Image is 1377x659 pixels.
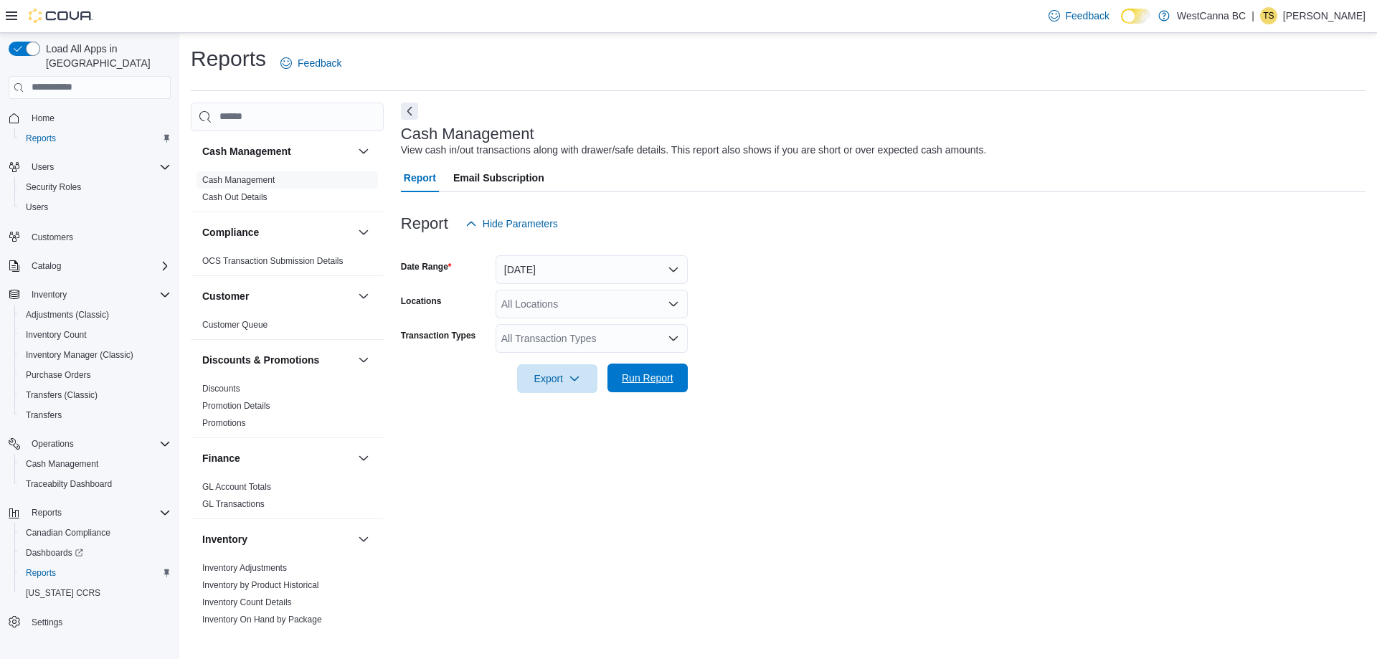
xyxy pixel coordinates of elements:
button: Transfers (Classic) [14,385,176,405]
button: Finance [355,450,372,467]
span: OCS Transaction Submission Details [202,255,344,267]
a: Feedback [275,49,347,77]
span: GL Transactions [202,498,265,510]
button: Cash Management [202,144,352,158]
button: Discounts & Promotions [355,351,372,369]
button: Users [26,158,60,176]
div: Customer [191,316,384,339]
h3: Finance [202,451,240,465]
button: Customer [202,289,352,303]
span: Inventory [32,289,67,300]
div: Finance [191,478,384,518]
span: Operations [26,435,171,452]
span: Cash Management [26,458,98,470]
div: Cash Management [191,171,384,212]
span: Users [32,161,54,173]
button: Inventory Count [14,325,176,345]
a: Dashboards [14,543,176,563]
button: Users [3,157,176,177]
span: Adjustments (Classic) [20,306,171,323]
span: Purchase Orders [26,369,91,381]
button: Canadian Compliance [14,523,176,543]
button: Catalog [3,256,176,276]
span: Catalog [26,257,171,275]
span: Adjustments (Classic) [26,309,109,321]
span: Security Roles [26,181,81,193]
p: [PERSON_NAME] [1283,7,1366,24]
input: Dark Mode [1121,9,1151,24]
span: Users [26,158,171,176]
button: Inventory Manager (Classic) [14,345,176,365]
span: Export [526,364,589,393]
span: Promotions [202,417,246,429]
button: Next [401,103,418,120]
span: Transfers [20,407,171,424]
a: GL Transactions [202,499,265,509]
span: Users [20,199,171,216]
a: Dashboards [20,544,89,561]
button: Adjustments (Classic) [14,305,176,325]
a: Transfers (Classic) [20,387,103,404]
span: Reports [26,133,56,144]
h3: Compliance [202,225,259,240]
span: Load All Apps in [GEOGRAPHIC_DATA] [40,42,171,70]
span: Inventory by Product Historical [202,579,319,591]
a: Reports [20,130,62,147]
span: Inventory Adjustments [202,562,287,574]
button: Operations [3,434,176,454]
h3: Cash Management [202,144,291,158]
button: Cash Management [355,143,372,160]
span: Canadian Compliance [20,524,171,541]
span: Reports [32,507,62,518]
button: [US_STATE] CCRS [14,583,176,603]
label: Locations [401,295,442,307]
button: Discounts & Promotions [202,353,352,367]
a: Inventory Count Details [202,597,292,607]
button: Inventory [3,285,176,305]
h3: Report [401,215,448,232]
button: Compliance [355,224,372,241]
a: Cash Management [20,455,104,473]
span: Reports [26,567,56,579]
span: Customers [32,232,73,243]
span: GL Account Totals [202,481,271,493]
span: Inventory On Hand by Package [202,614,322,625]
span: Inventory [26,286,171,303]
span: Email Subscription [453,163,544,192]
a: Transfers [20,407,67,424]
span: Inventory Count Details [202,597,292,608]
a: Inventory Manager (Classic) [20,346,139,364]
span: Promotion Details [202,400,270,412]
a: Promotions [202,418,246,428]
button: Hide Parameters [460,209,564,238]
button: Catalog [26,257,67,275]
a: Users [20,199,54,216]
label: Transaction Types [401,330,475,341]
div: Compliance [191,252,384,275]
span: Transfers [26,409,62,421]
span: Purchase Orders [20,366,171,384]
button: Reports [14,128,176,148]
span: Transfers (Classic) [20,387,171,404]
h3: Discounts & Promotions [202,353,319,367]
span: Users [26,202,48,213]
span: Catalog [32,260,61,272]
span: Reports [26,504,171,521]
button: [DATE] [496,255,688,284]
button: Users [14,197,176,217]
span: Home [26,109,171,127]
button: Inventory [202,532,352,546]
a: Inventory Adjustments [202,563,287,573]
a: Discounts [202,384,240,394]
span: Canadian Compliance [26,527,110,539]
a: Canadian Compliance [20,524,116,541]
button: Reports [14,563,176,583]
span: Home [32,113,55,124]
img: Cova [29,9,93,23]
h1: Reports [191,44,266,73]
span: Cash Out Details [202,191,268,203]
button: Inventory [355,531,372,548]
span: Feedback [298,56,341,70]
span: Reports [20,564,171,582]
